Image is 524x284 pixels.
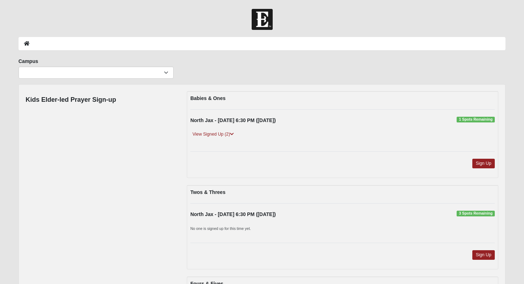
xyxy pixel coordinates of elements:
a: Sign Up [472,250,495,260]
label: Campus [19,58,38,65]
small: No one is signed up for this time yet. [190,226,251,231]
strong: North Jax - [DATE] 6:30 PM ([DATE]) [190,211,276,217]
h4: Kids Elder-led Prayer Sign-up [26,96,116,104]
strong: Twos & Threes [190,189,226,195]
strong: North Jax - [DATE] 6:30 PM ([DATE]) [190,117,276,123]
img: Church of Eleven22 Logo [252,9,273,30]
a: Sign Up [472,159,495,168]
span: 3 Spots Remaining [457,211,495,216]
span: 1 Spots Remaining [457,117,495,122]
a: View Signed Up (2) [190,131,236,138]
strong: Babies & Ones [190,95,226,101]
